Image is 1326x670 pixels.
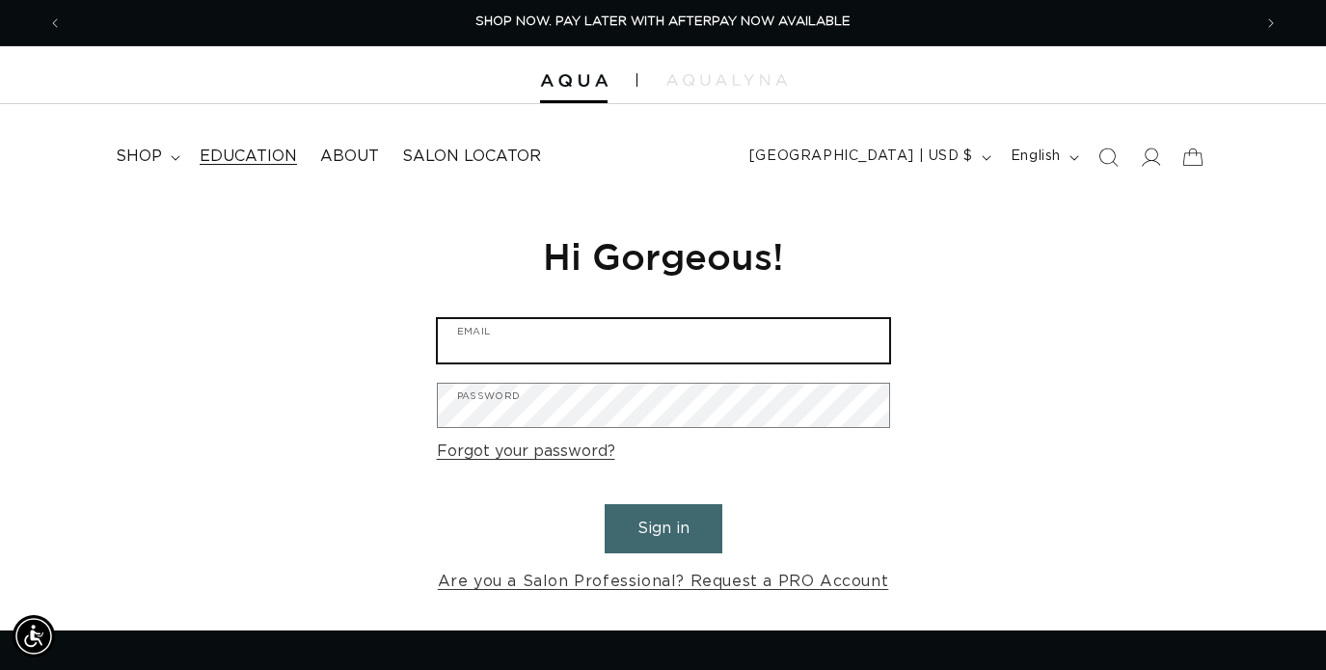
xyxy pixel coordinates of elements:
button: Previous announcement [34,5,76,41]
a: Salon Locator [391,135,553,178]
a: Education [188,135,309,178]
span: English [1011,147,1061,167]
span: shop [116,147,162,167]
iframe: Chat Widget [1065,462,1326,670]
span: About [320,147,379,167]
span: Education [200,147,297,167]
button: Next announcement [1250,5,1292,41]
img: Aqua Hair Extensions [540,74,608,88]
span: SHOP NOW. PAY LATER WITH AFTERPAY NOW AVAILABLE [475,15,851,28]
button: English [999,139,1087,175]
button: Sign in [605,504,722,553]
summary: Search [1087,136,1129,178]
a: About [309,135,391,178]
a: Are you a Salon Professional? Request a PRO Account [438,568,889,596]
span: [GEOGRAPHIC_DATA] | USD $ [749,147,973,167]
h1: Hi Gorgeous! [437,232,890,280]
summary: shop [104,135,188,178]
input: Email [438,319,889,362]
span: Salon Locator [402,147,541,167]
img: aqualyna.com [666,74,787,86]
button: [GEOGRAPHIC_DATA] | USD $ [738,139,999,175]
a: Forgot your password? [437,438,615,466]
div: Accessibility Menu [13,615,55,657]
